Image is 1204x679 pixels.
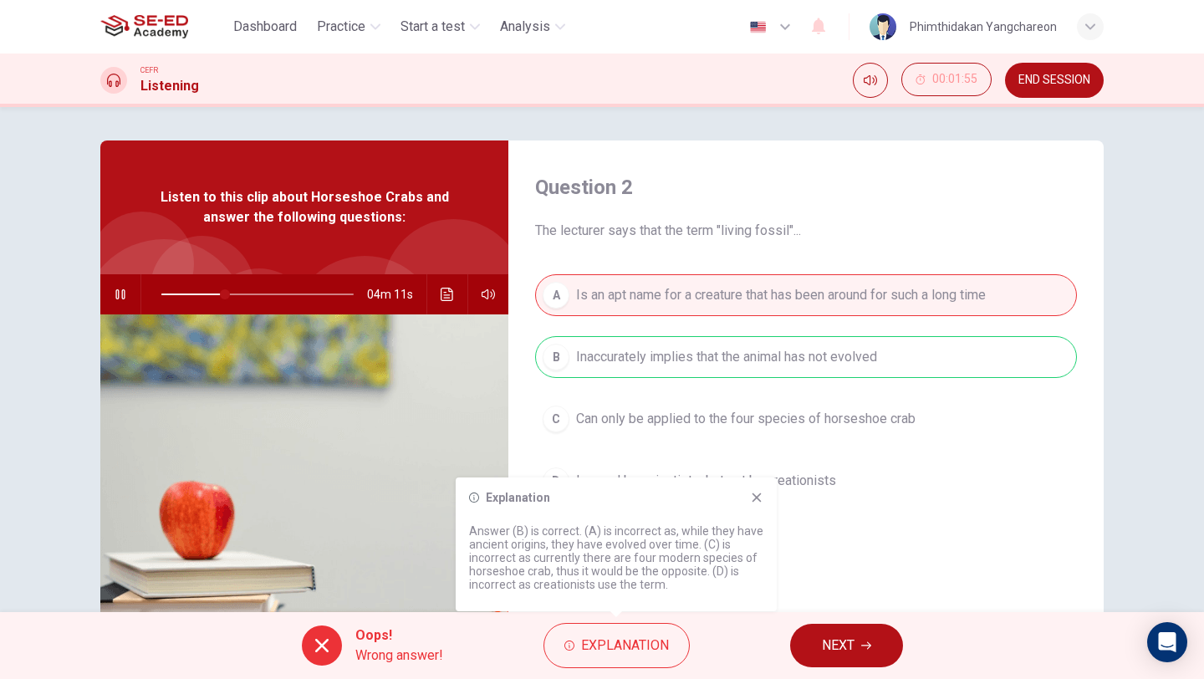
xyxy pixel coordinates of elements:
span: Dashboard [233,17,297,37]
p: Answer (B) is correct. (A) is incorrect as, while they have ancient origins, they have evolved ov... [469,524,763,591]
img: SE-ED Academy logo [100,10,188,43]
span: Explanation [581,634,669,657]
span: END SESSION [1018,74,1090,87]
img: en [747,21,768,33]
span: Analysis [500,17,550,37]
span: The lecturer says that the term "living fossil"... [535,221,1077,241]
span: 00:01:55 [932,73,977,86]
h4: Question 2 [535,174,1077,201]
span: NEXT [822,634,855,657]
img: Profile picture [870,13,896,40]
span: CEFR [140,64,158,76]
h6: Explanation [486,491,550,504]
span: Oops! [355,625,443,646]
span: Wrong answer! [355,646,443,666]
span: 04m 11s [367,274,426,314]
span: Practice [317,17,365,37]
div: Phimthidakan Yangchareon [910,17,1057,37]
button: Click to see the audio transcription [434,274,461,314]
div: Mute [853,63,888,98]
span: Listen to this clip about Horseshoe Crabs and answer the following questions: [155,187,454,227]
span: Start a test [400,17,465,37]
div: Open Intercom Messenger [1147,622,1187,662]
h1: Listening [140,76,199,96]
div: Hide [901,63,992,98]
